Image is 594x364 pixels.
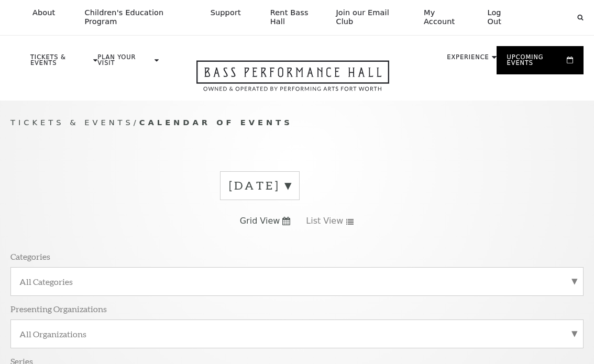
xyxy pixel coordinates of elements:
[97,54,152,72] p: Plan Your Visit
[306,215,343,227] span: List View
[19,328,575,339] label: All Organizations
[10,118,134,127] span: Tickets & Events
[10,116,584,129] p: /
[10,303,107,314] p: Presenting Organizations
[211,8,241,17] p: Support
[32,8,55,17] p: About
[10,251,50,262] p: Categories
[19,276,575,287] label: All Categories
[447,54,489,66] p: Experience
[530,13,567,23] select: Select:
[84,8,181,27] p: Children's Education Program
[270,8,317,27] p: Rent Bass Hall
[139,118,293,127] span: Calendar of Events
[507,54,564,72] p: Upcoming Events
[229,178,291,194] label: [DATE]
[30,54,91,72] p: Tickets & Events
[240,215,280,227] span: Grid View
